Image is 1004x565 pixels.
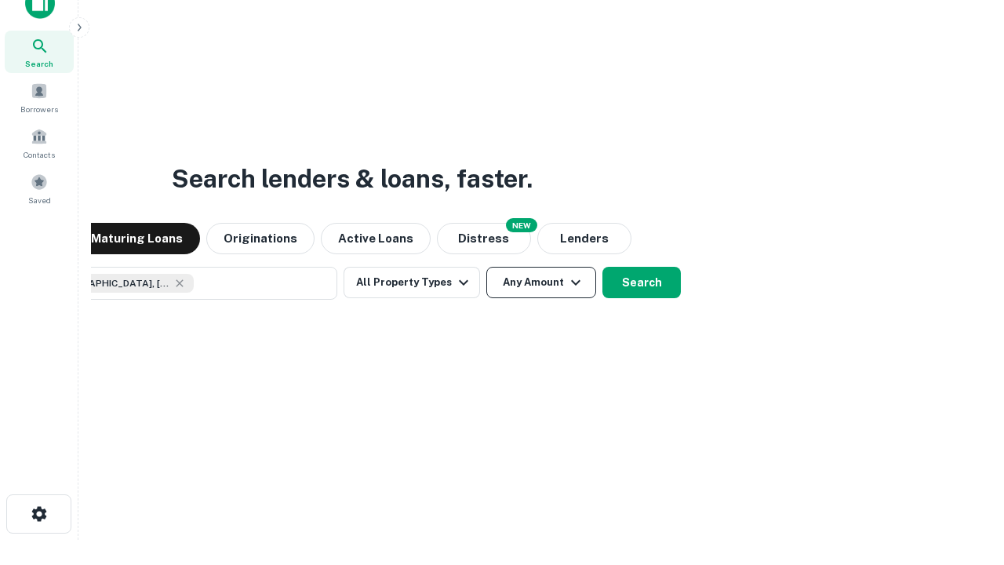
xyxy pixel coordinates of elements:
span: Borrowers [20,103,58,115]
h3: Search lenders & loans, faster. [172,160,533,198]
button: Originations [206,223,315,254]
span: Contacts [24,148,55,161]
a: Search [5,31,74,73]
button: All Property Types [344,267,480,298]
div: NEW [506,218,537,232]
iframe: Chat Widget [926,439,1004,515]
button: Maturing Loans [74,223,200,254]
button: Active Loans [321,223,431,254]
button: Search distressed loans with lien and other non-mortgage details. [437,223,531,254]
a: Borrowers [5,76,74,118]
span: [GEOGRAPHIC_DATA], [GEOGRAPHIC_DATA], [GEOGRAPHIC_DATA] [53,276,170,290]
button: Lenders [537,223,631,254]
span: Search [25,57,53,70]
span: Saved [28,194,51,206]
button: Any Amount [486,267,596,298]
button: Search [602,267,681,298]
button: [GEOGRAPHIC_DATA], [GEOGRAPHIC_DATA], [GEOGRAPHIC_DATA] [24,267,337,300]
a: Contacts [5,122,74,164]
a: Saved [5,167,74,210]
